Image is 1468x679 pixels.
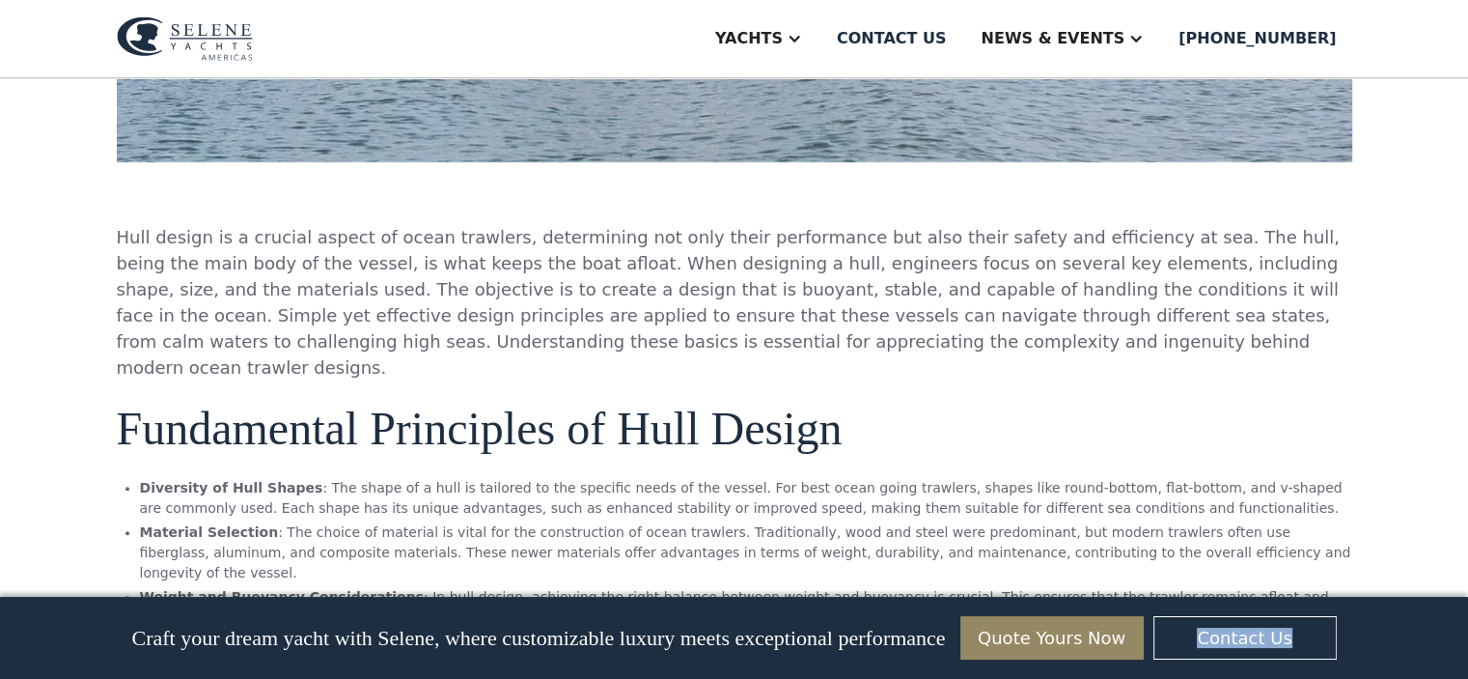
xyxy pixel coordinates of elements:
[1153,616,1337,660] a: Contact Us
[131,626,945,651] p: Craft your dream yacht with Selene, where customizable luxury meets exceptional performance
[140,587,1352,628] li: : In hull design, achieving the right balance between weight and buoyancy is crucial. This ensure...
[140,524,279,540] strong: Material Selection
[117,16,253,61] img: logo
[117,224,1352,381] p: Hull design is a crucial aspect of ocean trawlers, determining not only their performance but als...
[981,27,1124,50] div: News & EVENTS
[837,27,947,50] div: Contact us
[715,27,783,50] div: Yachts
[960,616,1144,660] a: Quote Yours Now
[140,589,424,605] strong: Weight and Buoyancy Considerations
[140,478,1352,519] li: : The shape of a hull is tailored to the specific needs of the vessel. For best ocean going trawl...
[140,480,323,495] strong: Diversity of Hull Shapes
[117,404,1352,455] h2: Fundamental Principles of Hull Design
[1178,27,1336,50] div: [PHONE_NUMBER]
[140,523,1352,583] li: : The choice of material is vital for the construction of ocean trawlers. Traditionally, wood and...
